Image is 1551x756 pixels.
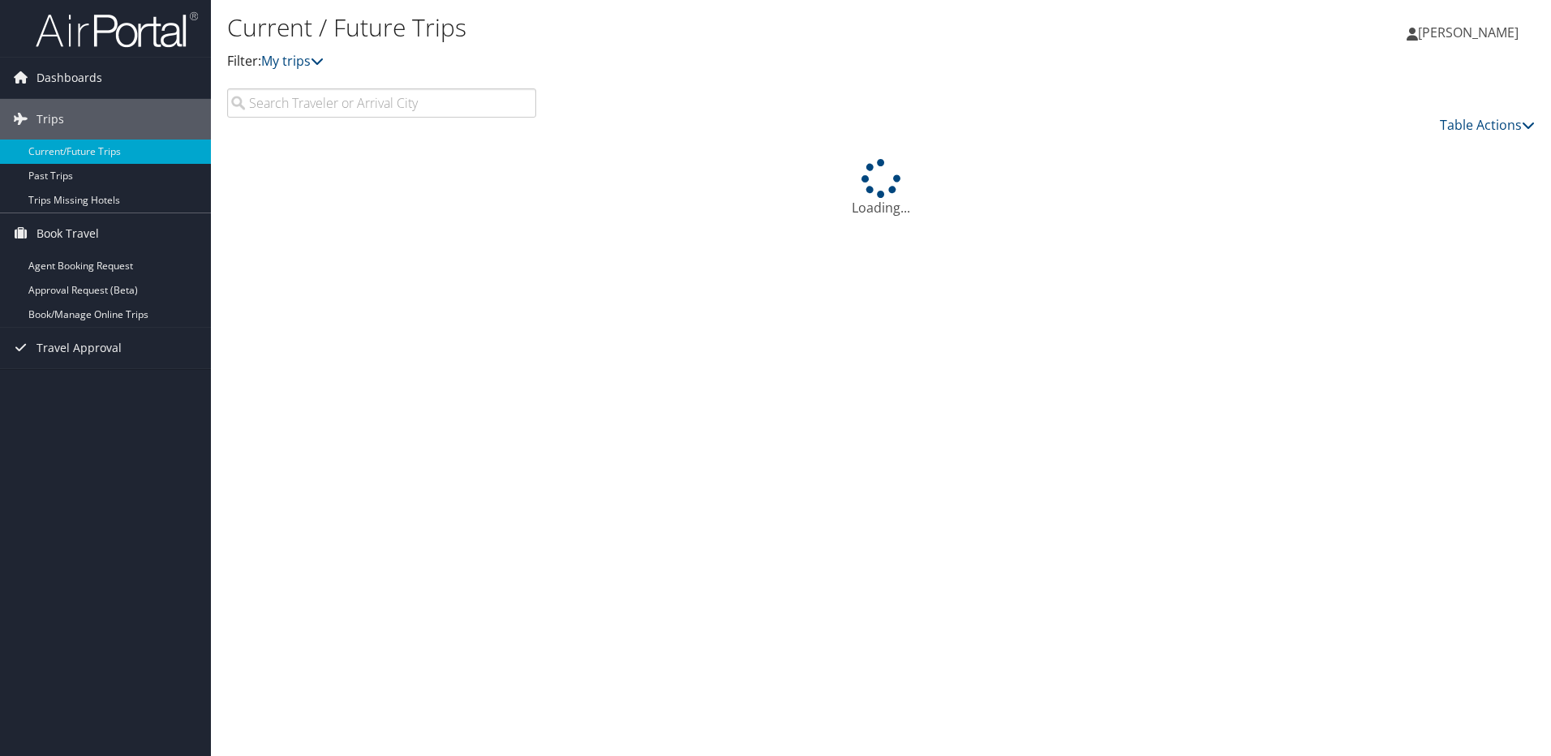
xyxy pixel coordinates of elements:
input: Search Traveler or Arrival City [227,88,536,118]
span: Dashboards [37,58,102,98]
a: My trips [261,52,324,70]
span: [PERSON_NAME] [1418,24,1519,41]
span: Trips [37,99,64,140]
p: Filter: [227,51,1099,72]
span: Book Travel [37,213,99,254]
div: Loading... [227,159,1535,217]
img: airportal-logo.png [36,11,198,49]
a: Table Actions [1440,116,1535,134]
span: Travel Approval [37,328,122,368]
a: [PERSON_NAME] [1407,8,1535,57]
h1: Current / Future Trips [227,11,1099,45]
